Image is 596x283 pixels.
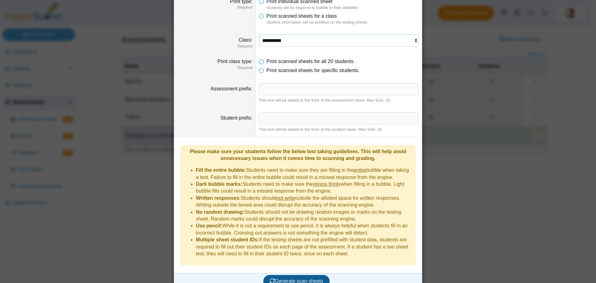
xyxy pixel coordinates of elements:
u: entire [354,167,366,173]
div: This text will be added to the front of the assessment name. Max Size: 16 [259,98,419,103]
u: not write [276,195,295,201]
dfn: Required [177,44,252,49]
b: Please make sure your students follow the below test taking guidelines. This will help avoid unne... [190,149,406,161]
label: Print class type [217,59,252,64]
li: Students should outside the allotted space for written responses. Writing outside the boxed area ... [196,195,413,209]
label: Class [239,37,252,43]
span: Print scanned sheets for a class [266,13,337,19]
li: If the testing sheets are not prefilled with student data, students are required to fill out thei... [196,236,413,257]
b: Fill the entire bubble: [196,167,246,173]
span: Print scanned sheets for specific students. [266,68,359,73]
b: Dark bubble marks: [196,181,242,187]
li: Students need to make sure they when filling in a bubble. Light bubble fills could result in a mi... [196,181,413,195]
dfn: Required [177,65,252,71]
u: press firmly [315,181,341,187]
dfn: Required [177,5,252,10]
dfn: Students will be required to bubble in their identifier. [266,5,419,11]
li: While it is not a requirement to use pencil, it is always helpful when students fill in an incorr... [196,222,413,236]
li: Students need to make sure they are filling in the bubble when taking a test. Failure to fill in ... [196,167,413,181]
span: Print scanned sheets for all 20 students. [266,59,355,64]
b: Written responses: [196,195,241,201]
b: No random drawing: [196,209,244,215]
div: This text will be added to the front of the student name. Max Size: 16 [259,127,419,132]
dfn: Student information will be prefilled on the testing sheets. [266,20,419,25]
label: Assessment prefix [210,86,252,91]
b: Multiple sheet student IDs: [196,237,259,242]
li: Students should not be drawing random images or marks on the testing sheet. Random marks could di... [196,209,413,223]
label: Student prefix [220,115,252,121]
b: Use pencil: [196,223,222,228]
